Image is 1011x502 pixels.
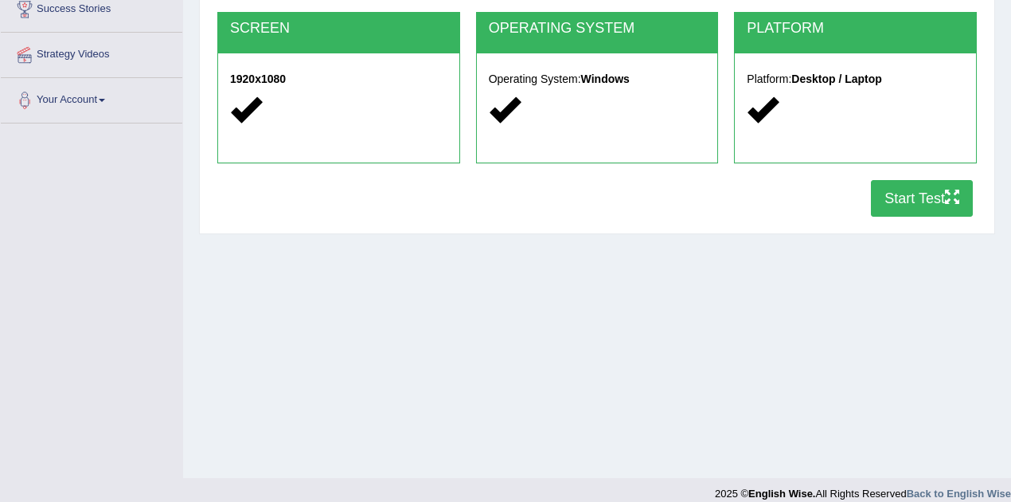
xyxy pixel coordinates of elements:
[871,180,973,217] button: Start Test
[907,488,1011,500] a: Back to English Wise
[791,73,882,85] strong: Desktop / Laptop
[581,73,630,85] strong: Windows
[715,478,1011,501] div: 2025 © All Rights Reserved
[1,33,182,73] a: Strategy Videos
[230,21,447,37] h2: SCREEN
[748,488,815,500] strong: English Wise.
[747,73,964,85] h5: Platform:
[489,21,706,37] h2: OPERATING SYSTEM
[747,21,964,37] h2: PLATFORM
[1,78,182,118] a: Your Account
[489,73,706,85] h5: Operating System:
[230,73,286,85] strong: 1920x1080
